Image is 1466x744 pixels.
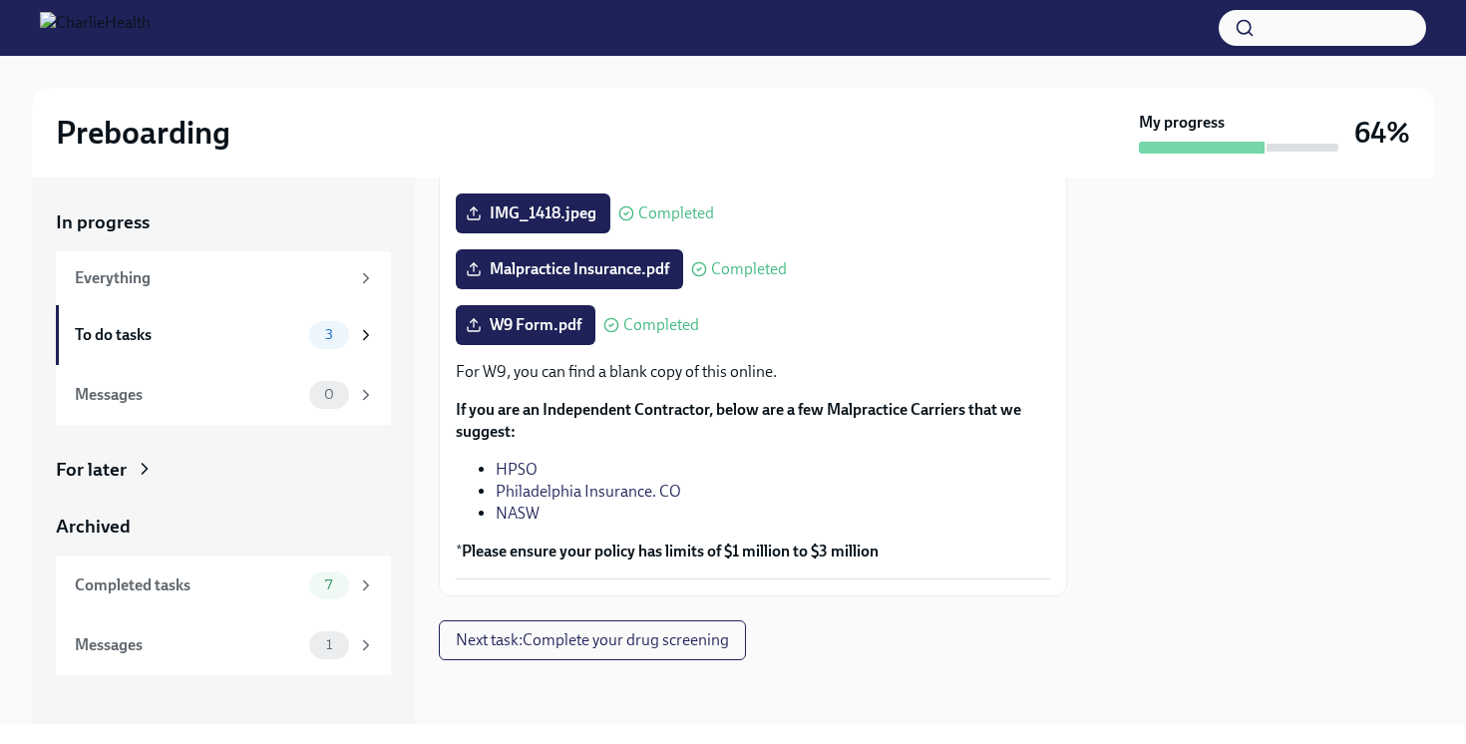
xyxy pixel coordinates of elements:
[56,209,391,235] a: In progress
[314,637,344,652] span: 1
[638,205,714,221] span: Completed
[56,113,230,153] h2: Preboarding
[456,249,683,289] label: Malpractice Insurance.pdf
[456,400,1021,441] strong: If you are an Independent Contractor, below are a few Malpractice Carriers that we suggest:
[75,324,301,346] div: To do tasks
[75,634,301,656] div: Messages
[75,267,349,289] div: Everything
[470,259,669,279] span: Malpractice Insurance.pdf
[711,261,787,277] span: Completed
[313,577,344,592] span: 7
[456,630,729,650] span: Next task : Complete your drug screening
[56,457,127,483] div: For later
[56,457,391,483] a: For later
[496,460,538,479] a: HPSO
[56,514,391,540] a: Archived
[456,361,1050,383] p: For W9, you can find a blank copy of this online.
[313,327,345,342] span: 3
[56,305,391,365] a: To do tasks3
[75,384,301,406] div: Messages
[496,482,681,501] a: Philadelphia Insurance. CO
[1139,112,1225,134] strong: My progress
[462,542,879,560] strong: Please ensure your policy has limits of $1 million to $3 million
[623,317,699,333] span: Completed
[456,305,595,345] label: W9 Form.pdf
[312,387,346,402] span: 0
[456,193,610,233] label: IMG_1418.jpeg
[1354,115,1410,151] h3: 64%
[40,12,151,44] img: CharlieHealth
[439,620,746,660] button: Next task:Complete your drug screening
[470,315,581,335] span: W9 Form.pdf
[56,556,391,615] a: Completed tasks7
[470,203,596,223] span: IMG_1418.jpeg
[56,615,391,675] a: Messages1
[56,251,391,305] a: Everything
[56,365,391,425] a: Messages0
[75,574,301,596] div: Completed tasks
[496,504,540,523] a: NASW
